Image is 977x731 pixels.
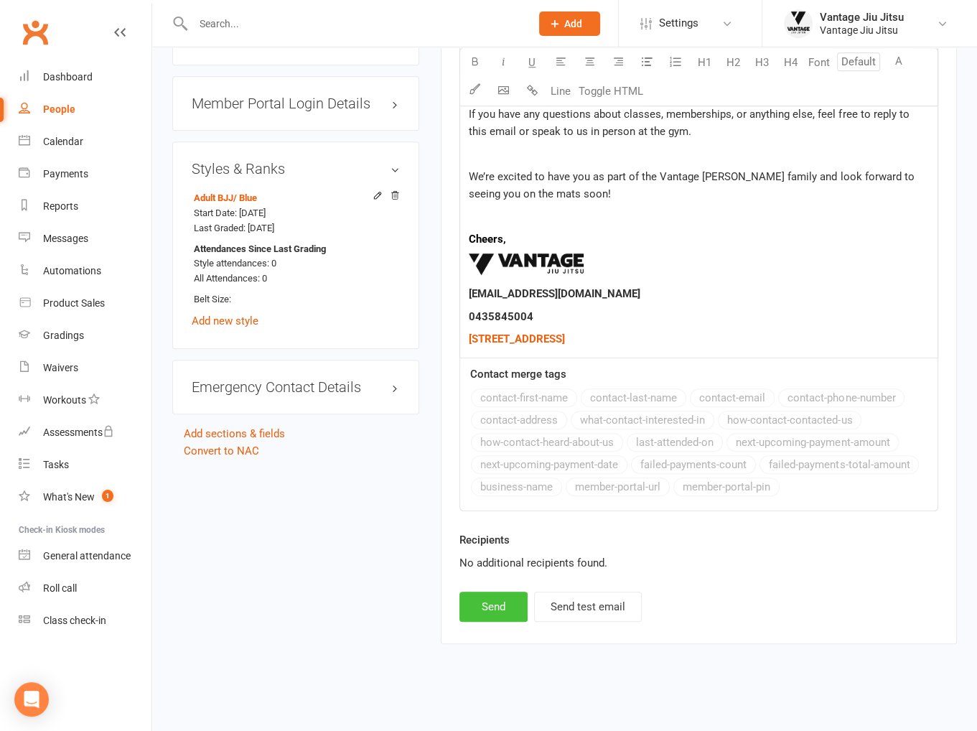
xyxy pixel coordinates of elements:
[43,582,77,594] div: Roll call
[469,108,912,138] span: If you have any questions about classes, memberships, or anything else, feel free to reply to thi...
[747,48,776,77] button: H3
[19,223,151,255] a: Messages
[194,242,326,257] strong: Attendances Since Last Grading
[194,208,266,218] span: Start Date: [DATE]
[233,192,257,203] span: / Blue
[19,449,151,481] a: Tasks
[19,320,151,352] a: Gradings
[43,233,88,244] div: Messages
[19,481,151,513] a: What's New1
[19,384,151,416] a: Workouts
[43,330,84,341] div: Gradings
[192,161,400,177] h3: Styles & Ranks
[534,592,642,622] button: Send test email
[43,491,95,503] div: What's New
[690,48,719,77] button: H1
[575,77,647,106] button: Toggle HTML
[470,365,566,383] label: Contact merge tags
[469,332,565,345] span: [STREET_ADDRESS]
[884,48,912,77] button: A
[43,550,131,562] div: General attendance
[19,540,151,572] a: General attendance kiosk mode
[43,168,88,180] div: Payments
[19,61,151,93] a: Dashboard
[192,96,400,111] h3: Member Portal Login Details
[19,126,151,158] a: Calendar
[194,223,274,233] span: Last Graded: [DATE]
[192,315,258,327] a: Add new style
[546,77,575,106] button: Line
[19,93,151,126] a: People
[820,11,904,24] div: Vantage Jiu Jitsu
[469,287,640,300] span: ​[EMAIL_ADDRESS][DOMAIN_NAME]
[459,554,938,572] div: No additional recipients found.
[776,48,805,77] button: H4
[469,310,533,323] span: 0435845004
[528,56,536,69] span: U
[43,71,93,83] div: Dashboard
[194,273,267,284] span: All Attendances: 0
[43,459,69,470] div: Tasks
[194,258,276,269] span: Style attendances: 0
[43,136,83,147] div: Calendar
[43,297,105,309] div: Product Sales
[19,190,151,223] a: Reports
[469,233,506,246] span: Cheers,
[805,48,833,77] button: Font
[14,682,49,717] div: Open Intercom Messenger
[43,200,78,212] div: Reports
[192,379,400,395] h3: Emergency Contact Details
[184,427,285,440] a: Add sections & fields
[19,572,151,605] a: Roll call
[194,192,257,203] a: Adult BJJ
[469,170,917,200] span: We’re excited to have you as part of the Vantage [PERSON_NAME] family and look forward to seeing ...
[539,11,600,36] button: Add
[43,615,106,626] div: Class check-in
[459,531,510,549] label: Recipients
[469,253,584,275] img: 0d0c7d41-d1da-4850-a800-b0f0e5c7f2f8.png
[19,255,151,287] a: Automations
[784,9,813,38] img: thumb_image1666673915.png
[43,103,75,115] div: People
[719,48,747,77] button: H2
[820,24,904,37] div: Vantage Jiu Jitsu
[43,427,114,438] div: Assessments
[43,265,101,276] div: Automations
[19,416,151,449] a: Assessments
[19,158,151,190] a: Payments
[189,14,520,34] input: Search...
[659,7,698,39] span: Settings
[43,362,78,373] div: Waivers
[184,444,259,457] a: Convert to NAC
[459,592,528,622] button: Send
[194,294,231,304] span: Belt Size:
[102,490,113,502] span: 1
[19,352,151,384] a: Waivers
[564,18,582,29] span: Add
[518,48,546,77] button: U
[19,287,151,320] a: Product Sales
[17,14,53,50] a: Clubworx
[43,394,86,406] div: Workouts
[19,605,151,637] a: Class kiosk mode
[837,52,880,71] input: Default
